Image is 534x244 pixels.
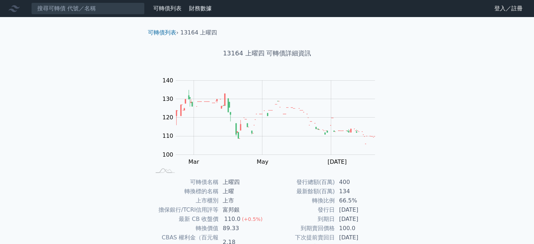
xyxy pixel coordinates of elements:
[267,178,335,187] td: 發行總額(百萬)
[218,224,267,233] td: 89.33
[162,96,173,102] tspan: 130
[142,48,392,58] h1: 13164 上曜四 可轉債詳細資訊
[223,215,242,224] div: 110.0
[267,196,335,205] td: 轉換比例
[31,2,145,15] input: 搜尋可轉債 代號／名稱
[218,187,267,196] td: 上曜
[335,233,383,242] td: [DATE]
[162,77,173,84] tspan: 140
[189,158,200,165] tspan: Mar
[148,28,178,37] li: ›
[162,114,173,121] tspan: 120
[162,133,173,140] tspan: 110
[218,205,267,215] td: 富邦銀
[151,205,218,215] td: 擔保銀行/TCRI信用評等
[151,178,218,187] td: 可轉債名稱
[335,187,383,196] td: 134
[335,215,383,224] td: [DATE]
[328,158,347,165] tspan: [DATE]
[335,196,383,205] td: 66.5%
[267,187,335,196] td: 最新餘額(百萬)
[151,196,218,205] td: 上市櫃別
[335,178,383,187] td: 400
[267,233,335,242] td: 下次提前賣回日
[151,187,218,196] td: 轉換標的名稱
[218,178,267,187] td: 上曜四
[189,5,212,12] a: 財務數據
[242,216,262,222] span: (+0.5%)
[159,77,386,166] g: Chart
[257,158,268,165] tspan: May
[335,224,383,233] td: 100.0
[267,215,335,224] td: 到期日
[148,29,176,36] a: 可轉債列表
[335,205,383,215] td: [DATE]
[489,3,528,14] a: 登入／註冊
[162,151,173,158] tspan: 100
[180,28,217,37] li: 13164 上曜四
[267,224,335,233] td: 到期賣回價格
[151,215,218,224] td: 最新 CB 收盤價
[218,196,267,205] td: 上市
[267,205,335,215] td: 發行日
[151,224,218,233] td: 轉換價值
[153,5,182,12] a: 可轉債列表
